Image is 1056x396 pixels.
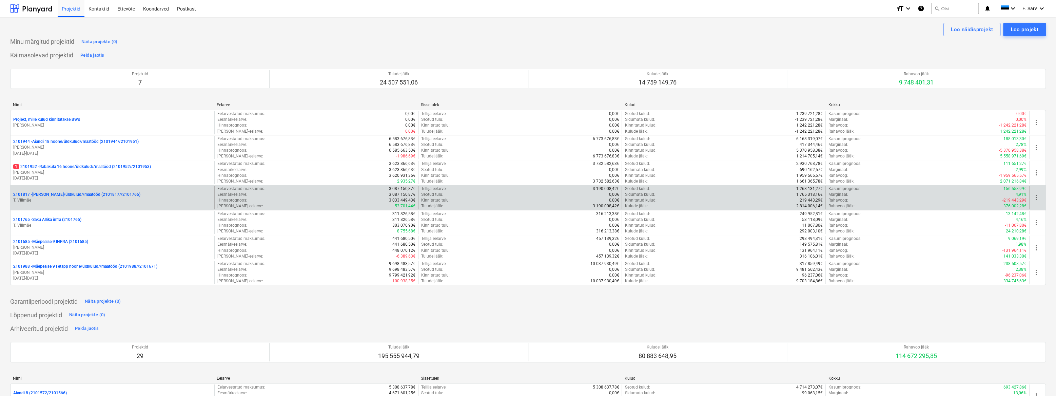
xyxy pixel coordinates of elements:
p: [DATE] - [DATE] [13,151,212,156]
span: more_vert [1032,268,1040,277]
p: 24 210,28€ [1006,228,1026,234]
p: 149 575,81€ [800,242,823,247]
p: 1 959 565,57€ [796,173,823,178]
p: 6 583 676,83€ [389,136,415,142]
p: Rahavoog : [828,173,848,178]
p: Hinnaprognoos : [217,122,247,128]
p: Kulude jääk : [625,153,647,159]
p: 219 443,29€ [800,197,823,203]
p: 298 494,31€ [800,236,823,242]
p: Marginaal : [828,192,848,197]
p: Tellija eelarve : [421,136,447,142]
p: Sidumata kulud : [625,167,655,173]
p: Rahavoo jääk : [828,129,855,134]
p: Eelarvestatud maksumus : [217,161,265,167]
p: 9 698 483,57€ [389,261,415,267]
p: 9 703 184,86€ [796,278,823,284]
p: 303 070,90€ [392,223,415,228]
p: 111 651,27€ [1003,161,1026,167]
p: Seotud kulud : [625,261,650,267]
p: 1 239 721,28€ [796,111,823,117]
p: 3 623 866,63€ [389,161,415,167]
p: [PERSON_NAME]-eelarve : [217,228,263,234]
p: 9 069,19€ [1008,236,1026,242]
p: Eesmärkeelarve : [217,267,247,272]
p: Marginaal : [828,242,848,247]
div: Projekt, mille kulud kinnitatakse BWs[PERSON_NAME] [13,117,212,128]
p: [DATE] - [DATE] [13,175,212,181]
p: Seotud kulud : [625,186,650,192]
p: 8 755,68€ [397,228,415,234]
span: more_vert [1032,144,1040,152]
p: Kulude jääk : [625,228,647,234]
button: Peida jaotis [79,50,106,61]
p: [PERSON_NAME] [13,122,212,128]
p: 0,00€ [609,192,619,197]
p: [DATE] - [DATE] [13,250,212,256]
p: 376 002,28€ [1003,203,1026,209]
p: [PERSON_NAME] [13,145,212,150]
p: Kulude jääk : [625,178,647,184]
p: Marginaal : [828,267,848,272]
p: 10 037 930,49€ [590,278,619,284]
p: 1,98% [1016,242,1026,247]
p: Seotud tulu : [421,267,443,272]
p: Seotud kulud : [625,161,650,167]
p: Kulude jääk : [625,278,647,284]
div: Näita projekte (0) [81,38,118,46]
button: Näita projekte (0) [80,36,119,47]
div: 2101817 -[PERSON_NAME]/üldkulud//maatööd (2101817//2101766)T. Villmäe [13,192,212,203]
i: keyboard_arrow_down [1009,4,1017,13]
p: Tulude jääk : [421,253,443,259]
button: Otsi [931,3,979,14]
p: Hinnaprognoos : [217,223,247,228]
div: Peida jaotis [80,52,104,59]
p: Tellija eelarve : [421,111,447,117]
p: Kinnitatud tulu : [421,223,450,228]
p: 0,00€ [609,122,619,128]
p: Eelarvestatud maksumus : [217,236,265,242]
p: 2 930 768,78€ [796,161,823,167]
p: -1 242 221,28€ [999,122,1026,128]
p: 417 344,46€ [800,142,823,148]
p: 0,00€ [405,117,415,122]
p: Hinnaprognoos : [217,272,247,278]
p: Kinnitatud tulu : [421,197,450,203]
p: -5 370 958,38€ [999,148,1026,153]
p: Kinnitatud tulu : [421,272,450,278]
p: Rahavoo jääk : [828,228,855,234]
div: Loo näidisprojekt [951,25,993,34]
div: 2101765 -Saku Allika infra (2101765)T. Villmäe [13,217,212,228]
p: Kasumiprognoos : [828,186,861,192]
p: 0,00€ [609,217,619,223]
p: 2101685 - Mäepealse 9 INFRA (2101685) [13,239,88,245]
p: Kulude jääk [639,71,677,77]
p: Sidumata kulud : [625,192,655,197]
p: 6 585 663,53€ [389,148,415,153]
p: -11 067,80€ [1005,223,1026,228]
p: 316 213,38€ [596,228,619,234]
p: Kinnitatud tulu : [421,248,450,253]
i: keyboard_arrow_down [904,4,912,13]
p: 2101765 - Saku Allika infra (2101765) [13,217,81,223]
p: 2 071 216,84€ [1000,178,1026,184]
p: 14 759 149,76 [639,78,677,87]
span: search [934,6,940,11]
div: 12101952 -Rabaküla 16 hoone/üldkulud//maatööd (2101952//2101953)[PERSON_NAME][DATE]-[DATE] [13,164,212,181]
p: Kinnitatud tulu : [421,148,450,153]
p: Seotud tulu : [421,192,443,197]
p: Rahavoo jääk : [828,203,855,209]
p: Rahavoog : [828,248,848,253]
div: Loo projekt [1011,25,1038,34]
p: 0,00€ [609,111,619,117]
p: 316 106,01€ [800,253,823,259]
div: Sissetulek [421,102,619,107]
p: [PERSON_NAME]-eelarve : [217,203,263,209]
p: 311 826,58€ [392,211,415,217]
p: Seotud tulu : [421,242,443,247]
p: Seotud kulud : [625,136,650,142]
button: Loo näidisprojekt [943,23,1000,36]
p: Marginaal : [828,167,848,173]
p: 2101988 - Mäepealse 9 I etapp hoone/üldkulud//maatööd (2101988//2101671) [13,264,157,269]
p: 1 242 221,28€ [1000,129,1026,134]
